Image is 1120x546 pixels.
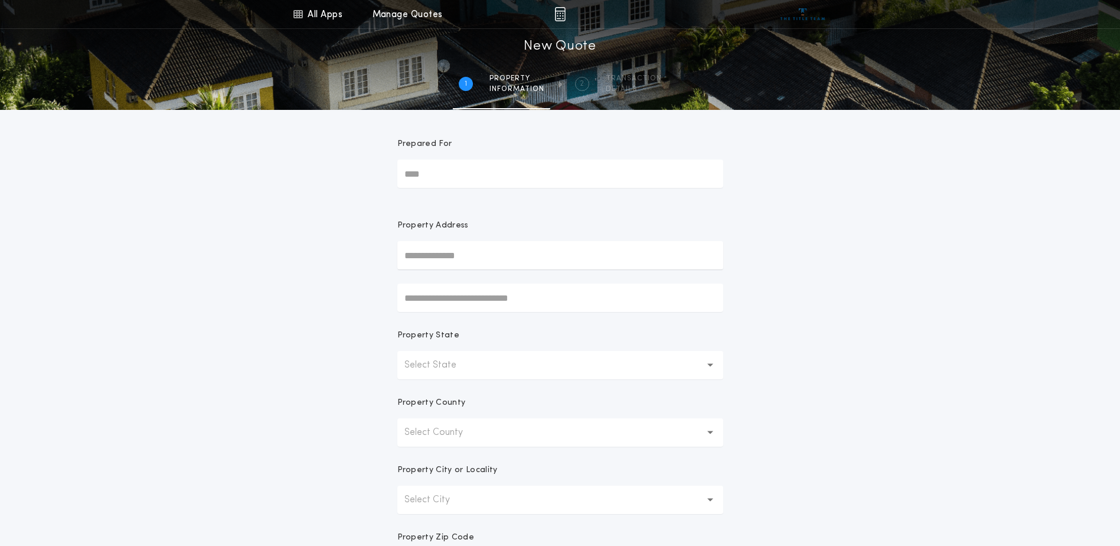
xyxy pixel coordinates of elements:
p: Property City or Locality [397,464,498,476]
p: Property Zip Code [397,532,474,544]
p: Property County [397,397,466,409]
span: information [489,84,544,94]
p: Select City [404,493,469,507]
h2: 2 [580,79,584,89]
p: Select State [404,358,475,372]
input: Prepared For [397,160,723,188]
button: Select City [397,486,723,514]
p: Property State [397,330,459,342]
p: Property Address [397,220,723,232]
button: Select State [397,351,723,379]
span: details [606,84,662,94]
p: Select County [404,425,482,440]
h1: New Quote [524,37,596,56]
img: img [554,7,566,21]
span: Transaction [606,74,662,83]
p: Prepared For [397,138,452,150]
button: Select County [397,418,723,447]
span: Property [489,74,544,83]
img: vs-icon [781,8,825,20]
h2: 1 [465,79,467,89]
